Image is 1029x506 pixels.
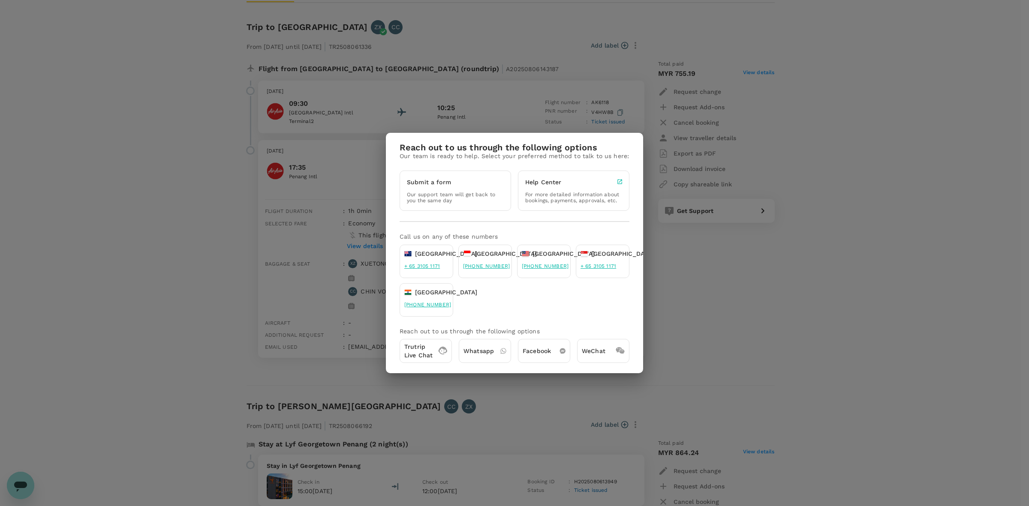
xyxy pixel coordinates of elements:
a: [PHONE_NUMBER] [522,263,569,269]
a: + 65 3105 1171 [404,263,440,269]
p: Trutrip Live Chat [404,342,433,359]
h6: Reach out to us through the following options [400,143,629,152]
p: Submit a form [407,178,451,186]
p: For more detailed information about bookings, payments, approvals, etc. [525,192,622,204]
p: [GEOGRAPHIC_DATA] [415,288,478,296]
p: WeChat [582,347,605,355]
a: [PHONE_NUMBER] [404,302,451,308]
p: [GEOGRAPHIC_DATA] [475,249,537,258]
p: Whatsapp [463,347,494,355]
p: Call us on any of these numbers [400,232,629,241]
p: Reach out to us through the following options [400,327,629,335]
p: Our team is ready to help. Select your preferred method to talk to us here: [400,152,629,160]
p: [GEOGRAPHIC_DATA] [415,249,478,258]
p: Help Center [525,178,562,186]
p: [GEOGRAPHIC_DATA] [591,249,654,258]
a: + 65 3105 1171 [581,263,616,269]
p: [GEOGRAPHIC_DATA] [533,249,595,258]
p: Facebook [523,347,551,355]
a: [PHONE_NUMBER] [463,263,510,269]
p: Our support team will get back to you the same day [407,192,504,204]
